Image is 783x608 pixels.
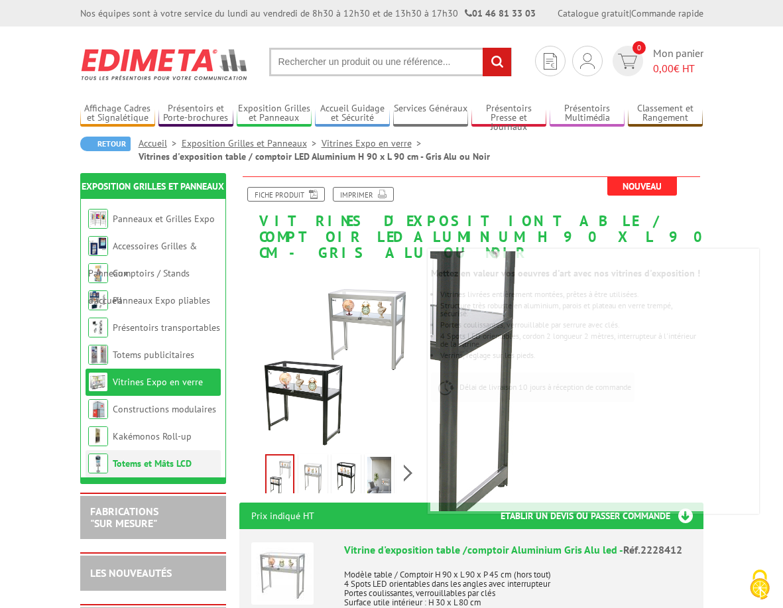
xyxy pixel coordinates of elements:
img: Accessoires Grilles & Panneaux [88,236,108,256]
a: Fiche produit [247,187,325,202]
p: Prix indiqué HT [251,503,314,529]
a: devis rapide 0 Mon panier 0,00€ HT [609,46,703,76]
a: Constructions modulaires [113,403,216,415]
a: Imprimer [333,187,394,202]
span: 0 [632,41,646,54]
a: Accessoires Grilles & Panneaux [88,240,197,279]
button: Cookies (fenêtre modale) [737,563,783,608]
img: Panneaux et Grilles Expo [88,209,108,229]
img: Totems publicitaires [88,345,108,365]
span: Next [402,462,414,484]
a: Exposition Grilles et Panneaux [182,137,322,149]
a: Affichage Cadres et Signalétique [80,103,155,125]
div: Nos équipes sont à votre service du lundi au vendredi de 8h30 à 12h30 et de 13h30 à 17h30 [80,7,536,20]
img: vitrine_exposition_table_comptoir_aluminium_gris_et_noir_alu_led_2228412_2228413.jpg [239,268,421,450]
img: Edimeta [80,40,249,89]
strong: 01 46 81 33 03 [465,7,536,19]
div: | [558,7,703,20]
div: Vitrine d'exposition table /comptoir Aluminium Gris Alu led - [344,542,692,558]
a: Vitrines Expo en verre [322,137,426,149]
input: Rechercher un produit ou une référence... [269,48,512,76]
img: Kakémonos Roll-up [88,426,108,446]
a: Classement et Rangement [628,103,703,125]
img: Vitrine d'exposition table /comptoir Aluminium Gris Alu led [251,542,314,605]
a: Vitrines Expo en verre [113,376,203,388]
img: devis rapide [580,53,595,69]
img: devis rapide [618,54,637,69]
img: Totems et Mâts LCD [88,454,108,473]
a: Retour [80,137,131,151]
img: vitrine_exposition_table_comptoir_aluminium_gris_alu_led_mise_en_scene_2228412.jpg [367,457,391,498]
span: Mon panier [653,46,703,76]
span: Nouveau [607,177,677,196]
img: vitrine_exposition_table_comptoir_aluminium_gris_alu_led_2228412.jpg [301,457,325,498]
li: Vitrines d'exposition table / comptoir LED Aluminium H 90 x L 90 cm - Gris Alu ou Noir [139,150,490,163]
a: LES NOUVEAUTÉS [90,566,172,579]
a: Accueil [139,137,182,149]
a: Panneaux Expo pliables [113,294,210,306]
a: Panneaux et Grilles Expo [113,213,215,225]
span: Réf.2228412 [623,543,682,556]
a: Totems publicitaires [113,349,194,361]
a: Kakémonos Roll-up [113,430,192,442]
a: Présentoirs Presse et Journaux [471,103,546,125]
a: Commande rapide [631,7,703,19]
a: Présentoirs Multimédia [550,103,625,125]
h3: Etablir un devis ou passer commande [501,503,703,529]
a: Totems et Mâts LCD [113,457,192,469]
a: Présentoirs et Porte-brochures [158,103,233,125]
img: Présentoirs transportables [88,318,108,337]
a: Comptoirs / Stands d'accueil [88,267,190,306]
input: rechercher [483,48,511,76]
a: Catalogue gratuit [558,7,629,19]
a: FABRICATIONS"Sur Mesure" [90,505,158,530]
a: Présentoirs transportables [113,322,220,334]
img: Vitrines Expo en verre [88,372,108,392]
span: 0,00 [653,62,674,75]
span: € HT [653,61,703,76]
img: Constructions modulaires [88,399,108,419]
img: vitrine_exposition_table_comptoir_aluminium_gris_et_noir_alu_led_2228412_2228413.jpg [267,456,293,497]
img: Cookies (fenêtre modale) [743,568,776,601]
img: vitrine_exposition_table_comptoir_aluminium_noir_led_2228413.jpg [334,457,358,498]
a: Services Généraux [393,103,468,125]
h1: Vitrines d'exposition table / comptoir LED Aluminium H 90 x L 90 cm - Gris Alu ou Noir [229,176,713,261]
a: Accueil Guidage et Sécurité [315,103,390,125]
img: devis rapide [544,53,557,70]
a: Exposition Grilles et Panneaux [82,180,224,192]
a: Exposition Grilles et Panneaux [237,103,312,125]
